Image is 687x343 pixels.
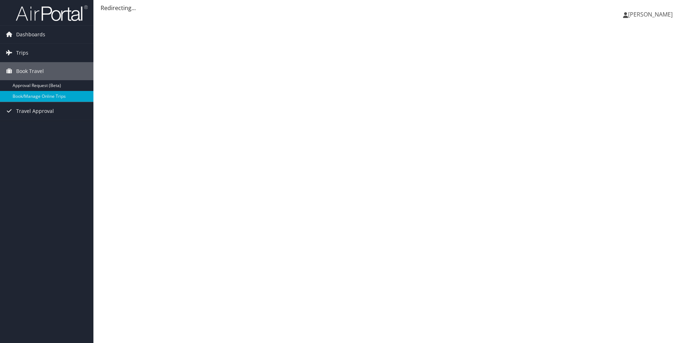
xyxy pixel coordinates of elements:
[101,4,680,12] div: Redirecting...
[16,62,44,80] span: Book Travel
[16,26,45,44] span: Dashboards
[16,5,88,22] img: airportal-logo.png
[623,4,680,25] a: [PERSON_NAME]
[16,44,28,62] span: Trips
[16,102,54,120] span: Travel Approval
[628,10,673,18] span: [PERSON_NAME]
